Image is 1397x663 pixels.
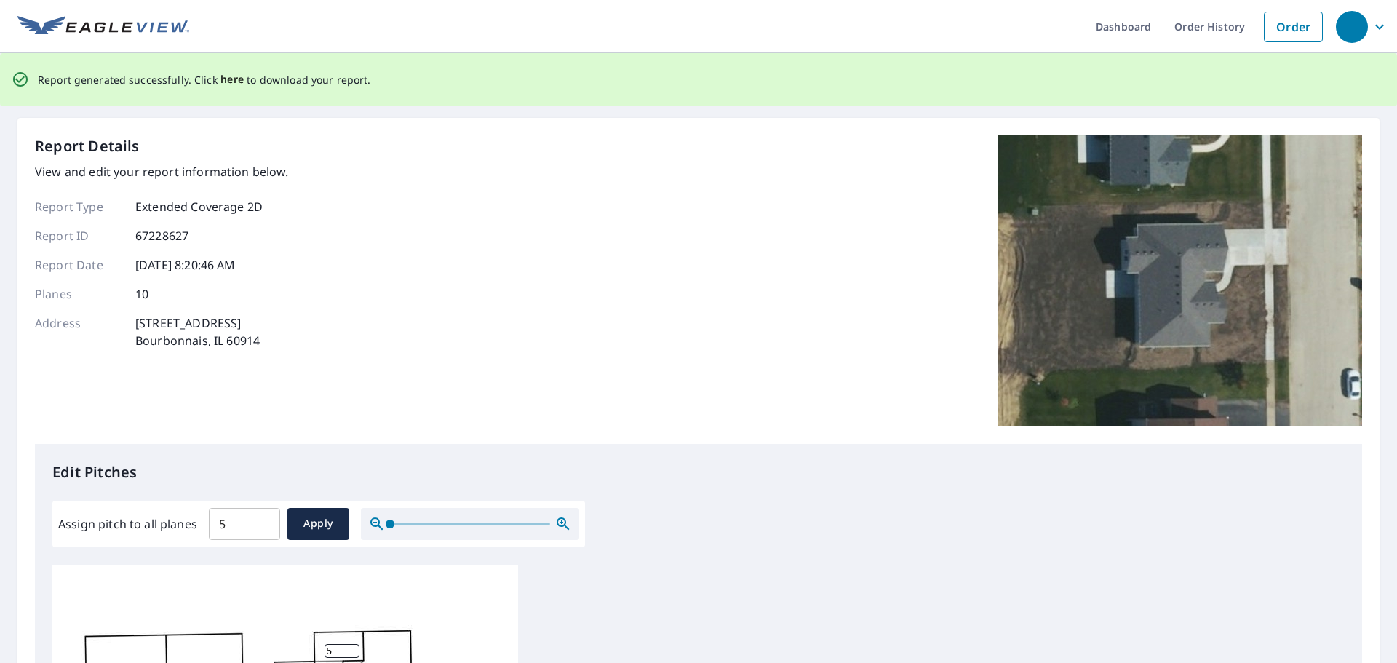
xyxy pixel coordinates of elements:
[135,227,188,245] p: 67228627
[35,314,122,349] p: Address
[38,71,371,89] p: Report generated successfully. Click to download your report.
[135,314,260,349] p: [STREET_ADDRESS] Bourbonnais, IL 60914
[998,135,1362,426] img: Top image
[35,135,140,157] p: Report Details
[220,71,244,89] button: here
[52,461,1345,483] p: Edit Pitches
[287,508,349,540] button: Apply
[35,198,122,215] p: Report Type
[1264,12,1323,42] a: Order
[135,256,236,274] p: [DATE] 8:20:46 AM
[135,198,263,215] p: Extended Coverage 2D
[35,163,289,180] p: View and edit your report information below.
[17,16,189,38] img: EV Logo
[209,504,280,544] input: 00.0
[35,256,122,274] p: Report Date
[35,285,122,303] p: Planes
[135,285,148,303] p: 10
[58,515,197,533] label: Assign pitch to all planes
[299,515,338,533] span: Apply
[35,227,122,245] p: Report ID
